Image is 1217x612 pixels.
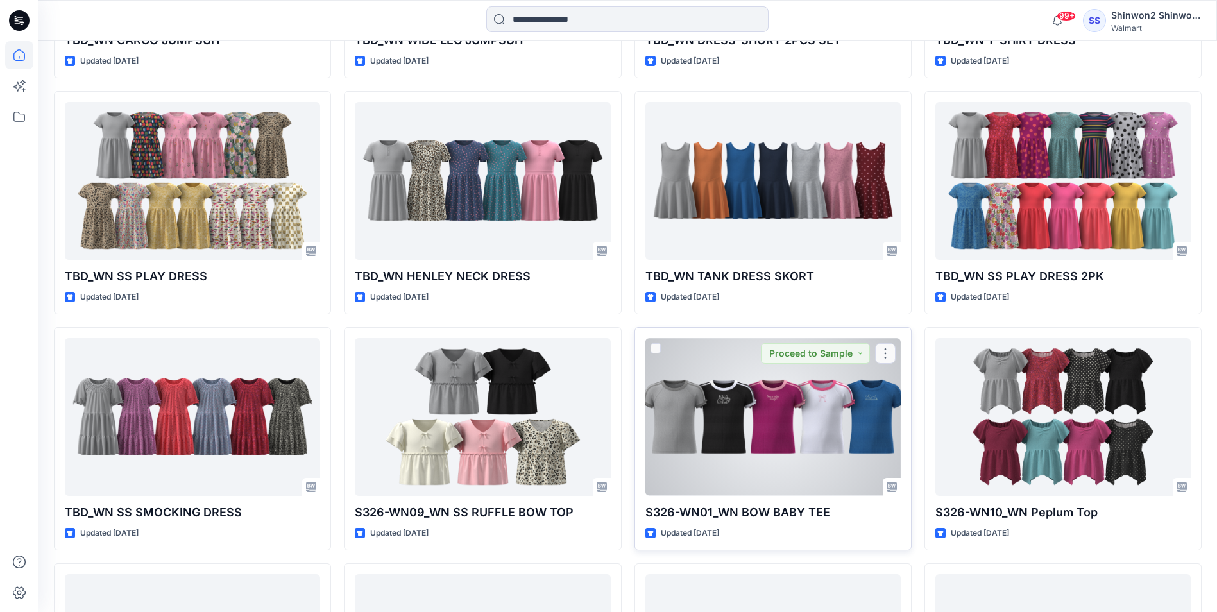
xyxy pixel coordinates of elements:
p: Updated [DATE] [370,527,429,540]
a: TBD_WN SS PLAY DRESS 2PK [935,102,1191,259]
p: TBD_WN TANK DRESS SKORT [645,268,901,285]
p: Updated [DATE] [370,55,429,68]
a: TBD_WN SS SMOCKING DRESS [65,338,320,495]
p: Updated [DATE] [80,55,139,68]
p: Updated [DATE] [370,291,429,304]
p: Updated [DATE] [661,55,719,68]
p: S326-WN10_WN Peplum Top [935,504,1191,522]
p: TBD_WN SS SMOCKING DRESS [65,504,320,522]
a: S326-WN01_WN BOW BABY TEE [645,338,901,495]
a: TBD_WN HENLEY NECK DRESS [355,102,610,259]
a: TBD_WN TANK DRESS SKORT [645,102,901,259]
p: S326-WN01_WN BOW BABY TEE [645,504,901,522]
a: S326-WN10_WN Peplum Top [935,338,1191,495]
p: Updated [DATE] [951,55,1009,68]
p: Updated [DATE] [661,527,719,540]
p: Updated [DATE] [80,291,139,304]
p: Updated [DATE] [80,527,139,540]
div: Shinwon2 Shinwon2 [1111,8,1201,23]
div: Walmart [1111,23,1201,33]
a: S326-WN09_WN SS RUFFLE BOW TOP [355,338,610,495]
p: Updated [DATE] [661,291,719,304]
a: TBD_WN SS PLAY DRESS [65,102,320,259]
p: TBD_WN SS PLAY DRESS [65,268,320,285]
p: TBD_WN SS PLAY DRESS 2PK [935,268,1191,285]
p: Updated [DATE] [951,527,1009,540]
p: S326-WN09_WN SS RUFFLE BOW TOP [355,504,610,522]
p: TBD_WN HENLEY NECK DRESS [355,268,610,285]
div: SS [1083,9,1106,32]
p: Updated [DATE] [951,291,1009,304]
span: 99+ [1057,11,1076,21]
